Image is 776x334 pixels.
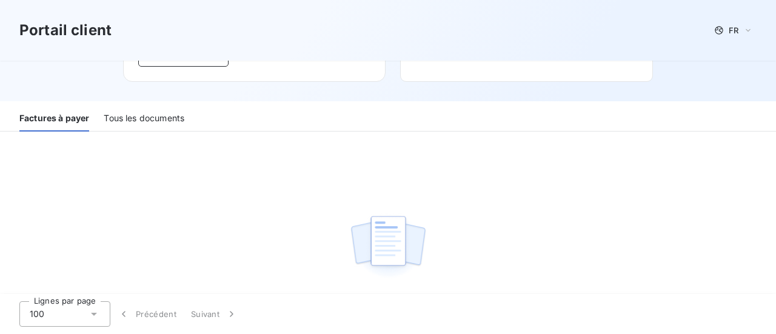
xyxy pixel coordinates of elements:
img: empty state [349,209,427,284]
h3: Portail client [19,19,112,41]
button: Précédent [110,301,184,327]
button: Suivant [184,301,245,327]
span: 100 [30,308,44,320]
div: Factures à payer [19,106,89,132]
span: FR [729,25,738,35]
div: Tous les documents [104,106,184,132]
